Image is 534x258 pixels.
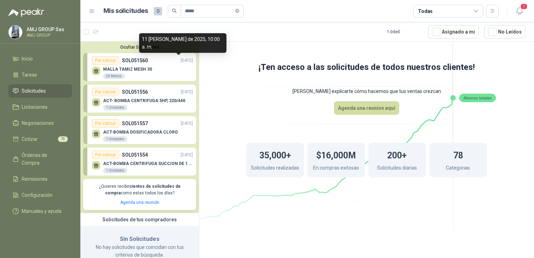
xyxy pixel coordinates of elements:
span: Inicio [22,55,33,63]
span: Licitaciones [22,103,48,111]
p: Solicitudes realizadas [251,164,299,173]
span: close-circle [235,9,239,13]
span: 0 [154,7,162,15]
p: AMJ GROUP Sas [27,27,70,32]
span: Remisiones [22,175,48,183]
span: 75 [58,136,68,142]
a: Negociaciones [8,116,72,130]
a: Por cotizarSOL051556[DATE] ACT- BOMBA CENTRIFUGA 5HP, 220/4401 Unidades [83,85,196,113]
div: Ocultar SolicitudesPor cotizarSOL051560[DATE] MALLA TAMIZ MESH 3024 MetrosPor cotizarSOL051556[DA... [80,42,199,213]
div: 1 Unidades [103,105,127,110]
div: 24 Metros [103,73,125,79]
p: SOL051560 [122,57,148,64]
img: Logo peakr [8,8,44,17]
div: 1 Unidades [103,168,127,173]
span: Cotizar [22,135,38,143]
h1: $16,000M [316,147,356,162]
h1: 200+ [387,147,407,162]
p: En compras exitosas [313,164,359,173]
a: Configuración [8,188,72,202]
div: Por cotizar [92,56,119,65]
span: close-circle [235,8,239,14]
p: SOL051557 [122,120,148,127]
h1: Mis solicitudes [103,6,148,16]
span: Solicitudes [22,87,46,95]
div: 1 Unidades [103,136,127,142]
p: SOL051554 [122,151,148,159]
p: AMJ GROUP [27,33,70,37]
a: Por cotizarSOL051554[DATE] ACT-BOMBA CENTRIFUGA SUCCION DE 1 ½” 3HP1 Unidades [83,148,196,175]
a: Agenda una reunión [120,200,159,205]
div: Por cotizar [92,88,119,96]
button: 1 [513,5,526,17]
button: No Leídos [484,25,526,38]
a: Tareas [8,68,72,81]
div: 1 - 0 de 0 [387,26,423,37]
img: Company Logo [9,26,22,39]
p: MALLA TAMIZ MESH 30 [103,67,152,72]
a: Licitaciones [8,100,72,114]
button: Agenda una reunion aquí [334,101,399,115]
b: cientos de solicitudes de compra [105,184,181,195]
p: [DATE] [181,120,193,127]
span: Manuales y ayuda [22,207,62,215]
a: Inicio [8,52,72,65]
p: [DATE] [181,89,193,95]
a: Órdenes de Compra [8,149,72,170]
p: Categorias [446,164,470,173]
div: Solicitudes de tus compradores [80,213,199,226]
a: Por cotizarSOL051560[DATE] MALLA TAMIZ MESH 3024 Metros [83,53,196,81]
h1: 35,000+ [259,147,291,162]
h1: 78 [453,147,463,162]
a: Cotizar75 [8,132,72,146]
p: ACT-BOMBA CENTRIFUGA SUCCION DE 1 ½” 3HP [103,161,193,166]
div: Por cotizar [92,119,119,128]
span: Órdenes de Compra [22,151,65,167]
span: Configuración [22,191,52,199]
span: Negociaciones [22,119,54,127]
p: Solicitudes diarias [377,164,417,173]
div: Todas [418,7,433,15]
button: Asignado a mi [428,25,479,38]
p: ¿Quieres recibir como estas todos los días? [87,183,192,196]
h3: Sin Solicitudes [89,235,190,244]
a: Remisiones [8,172,72,186]
p: ACT- BOMBA CENTRIFUGA 5HP, 220/440 [103,98,185,103]
span: Tareas [22,71,37,79]
p: [DATE] [181,152,193,158]
button: Ocultar Solicitudes [83,44,196,50]
a: Manuales y ayuda [8,205,72,218]
a: Solicitudes [8,84,72,98]
p: ACT-BOMBA DOSIFICADORA CLORO [103,130,178,135]
div: Por cotizar [92,151,119,159]
div: 11 [PERSON_NAME] de 2025, 10:00 a. m. [139,33,226,53]
p: SOL051556 [122,88,148,96]
span: 1 [520,3,528,10]
a: Por cotizarSOL051557[DATE] ACT-BOMBA DOSIFICADORA CLORO1 Unidades [83,116,196,144]
p: [DATE] [181,57,193,64]
span: search [172,8,177,13]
